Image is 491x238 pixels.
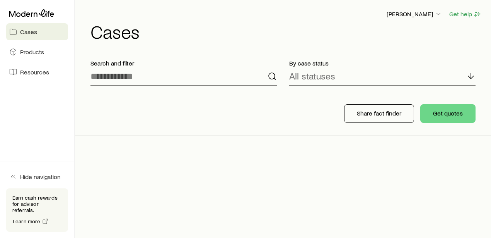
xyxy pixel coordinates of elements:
[20,173,61,181] span: Hide navigation
[20,48,44,56] span: Products
[90,59,277,67] p: Search and filter
[289,59,476,67] p: By case status
[6,43,68,60] a: Products
[20,28,37,36] span: Cases
[6,23,68,40] a: Cases
[6,64,68,81] a: Resources
[13,219,41,224] span: Learn more
[449,10,482,19] button: Get help
[6,168,68,185] button: Hide navigation
[344,104,414,123] button: Share fact finder
[90,22,482,41] h1: Cases
[289,71,335,81] p: All statuses
[420,104,476,123] button: Get quotes
[6,188,68,232] div: Earn cash rewards for advisor referrals.Learn more
[387,10,442,18] p: [PERSON_NAME]
[20,68,49,76] span: Resources
[357,109,401,117] p: Share fact finder
[386,10,443,19] button: [PERSON_NAME]
[12,195,62,213] p: Earn cash rewards for advisor referrals.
